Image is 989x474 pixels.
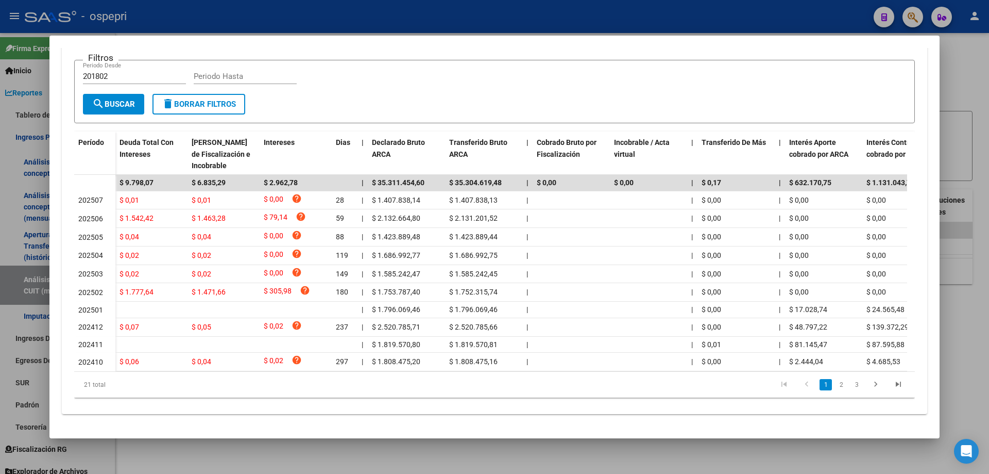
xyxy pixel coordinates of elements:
span: | [691,196,693,204]
span: 202410 [78,358,103,366]
span: | [779,233,780,241]
i: help [292,230,302,240]
span: $ 0,00 [789,214,809,222]
span: | [526,196,528,204]
i: help [292,320,302,331]
span: | [691,270,693,278]
span: | [691,340,693,349]
h3: Filtros [83,52,118,63]
span: 149 [336,270,348,278]
a: 1 [820,379,832,390]
span: $ 1.796.069,46 [449,305,498,314]
a: go to last page [889,379,908,390]
span: | [362,196,363,204]
span: | [526,178,528,187]
span: | [526,305,528,314]
datatable-header-cell: | [522,132,533,177]
span: $ 0,04 [192,233,211,241]
span: $ 4.685,53 [866,357,900,366]
span: $ 0,00 [702,323,721,331]
span: | [526,357,528,366]
span: $ 0,02 [192,251,211,259]
datatable-header-cell: Cobrado Bruto por Fiscalización [533,132,610,177]
span: $ 0,00 [789,196,809,204]
span: 88 [336,233,344,241]
span: $ 0,06 [120,357,139,366]
span: $ 0,00 [702,288,721,296]
li: page 3 [849,376,864,394]
span: $ 1.819.570,80 [372,340,420,349]
span: 297 [336,357,348,366]
span: | [526,233,528,241]
i: help [292,193,302,204]
span: $ 35.311.454,60 [372,178,424,187]
span: $ 1.542,42 [120,214,154,222]
datatable-header-cell: Declarado Bruto ARCA [368,132,445,177]
span: | [526,214,528,222]
span: $ 35.304.619,48 [449,178,502,187]
span: | [362,305,363,314]
span: 202506 [78,215,103,223]
span: $ 0,00 [866,233,886,241]
span: | [362,270,363,278]
span: 202504 [78,251,103,259]
a: 3 [850,379,863,390]
span: | [691,357,693,366]
span: $ 87.595,88 [866,340,905,349]
datatable-header-cell: Transferido De Más [697,132,775,177]
button: Borrar Filtros [152,94,245,115]
span: $ 0,02 [192,270,211,278]
span: $ 1.752.315,74 [449,288,498,296]
span: $ 6.835,29 [192,178,226,187]
span: | [691,214,693,222]
span: 119 [336,251,348,259]
i: help [292,267,302,277]
span: Declarado Bruto ARCA [372,138,425,158]
span: $ 0,00 [866,196,886,204]
span: | [779,340,780,349]
span: | [362,138,364,146]
a: go to next page [866,379,885,390]
span: $ 1.796.069,46 [372,305,420,314]
span: | [526,138,528,146]
span: $ 1.686.992,75 [449,251,498,259]
span: $ 1.585.242,47 [372,270,420,278]
span: $ 0,00 [702,270,721,278]
span: $ 0,00 [702,233,721,241]
datatable-header-cell: | [687,132,697,177]
span: | [526,270,528,278]
span: $ 1.131.043,76 [866,178,915,187]
span: $ 0,00 [702,214,721,222]
span: $ 0,00 [789,251,809,259]
mat-icon: delete [162,97,174,110]
span: $ 1.686.992,77 [372,251,420,259]
div: Open Intercom Messenger [954,439,979,464]
span: | [779,178,781,187]
span: $ 0,02 [120,251,139,259]
span: 28 [336,196,344,204]
span: $ 2.520.785,66 [449,323,498,331]
span: 202412 [78,323,103,331]
span: Transferido De Más [702,138,766,146]
span: $ 1.808.475,20 [372,357,420,366]
span: $ 305,98 [264,285,292,299]
span: $ 0,01 [192,196,211,204]
span: $ 17.028,74 [789,305,827,314]
span: | [362,288,363,296]
span: $ 0,00 [264,193,283,207]
span: $ 2.131.201,52 [449,214,498,222]
datatable-header-cell: Dias [332,132,357,177]
i: help [292,355,302,365]
datatable-header-cell: Transferido Bruto ARCA [445,132,522,177]
li: page 2 [833,376,849,394]
span: $ 48.797,22 [789,323,827,331]
span: $ 0,02 [264,355,283,369]
datatable-header-cell: | [775,132,785,177]
span: $ 24.565,48 [866,305,905,314]
li: page 1 [818,376,833,394]
span: $ 0,01 [702,340,721,349]
span: 180 [336,288,348,296]
span: $ 1.753.787,40 [372,288,420,296]
span: Incobrable / Acta virtual [614,138,670,158]
span: | [526,288,528,296]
